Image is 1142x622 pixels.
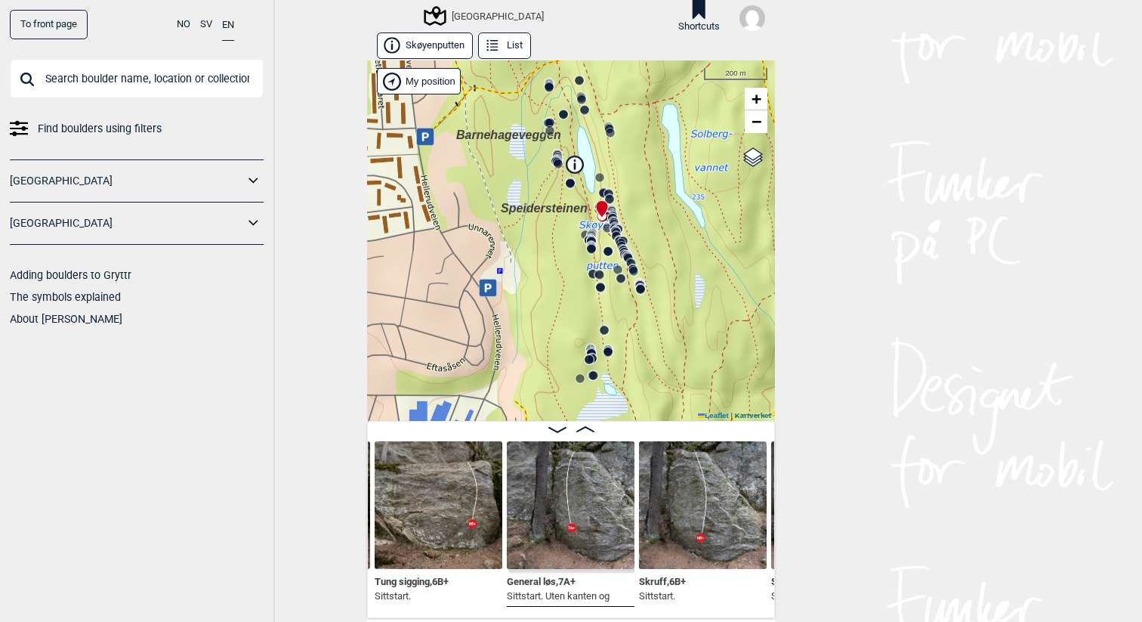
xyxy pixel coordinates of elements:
[10,10,88,39] a: To front page
[456,128,561,141] span: Barnehageveggen
[704,68,767,80] div: 200 m
[10,170,244,192] a: [GEOGRAPHIC_DATA]
[375,589,449,604] p: Sittstart.
[501,200,510,209] div: Speidersteinen
[639,441,767,569] img: Skruff 200417
[745,88,767,110] a: Zoom in
[10,59,264,98] input: Search boulder name, location or collection
[752,112,761,131] span: −
[200,10,212,39] button: SV
[501,202,588,215] span: Speidersteinen
[478,32,531,59] button: List
[752,89,761,108] span: +
[639,573,686,587] span: Skruff , 6B+
[10,313,122,325] a: About [PERSON_NAME]
[735,411,771,419] a: Kartverket
[739,141,767,174] a: Layers
[375,573,449,587] span: Tung sigging , 6B+
[10,118,264,140] a: Find boulders using filters
[771,589,829,604] p: Sittstart.
[10,269,131,281] a: Adding boulders to Gryttr
[10,212,244,234] a: [GEOGRAPHIC_DATA]
[730,411,733,419] span: |
[377,68,461,94] div: Show my position
[507,573,576,587] span: General løs , 7A+
[507,589,610,604] p: Sittstart. Uten kanten og
[507,441,634,569] img: General los 200417
[426,7,544,25] div: [GEOGRAPHIC_DATA]
[38,118,162,140] span: Find boulders using filters
[698,411,729,419] a: Leaflet
[639,589,686,604] p: Sittstart.
[10,291,121,303] a: The symbols explained
[456,126,465,135] div: Barnehageveggen
[377,32,473,59] button: Skøyenputten
[375,441,502,569] img: Tung sigging 200421
[771,573,829,587] span: Skråtobakk , 4
[222,10,234,41] button: EN
[177,10,190,39] button: NO
[745,110,767,133] a: Zoom out
[739,5,765,31] img: User fallback1
[771,441,899,569] img: Skratobakk 200417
